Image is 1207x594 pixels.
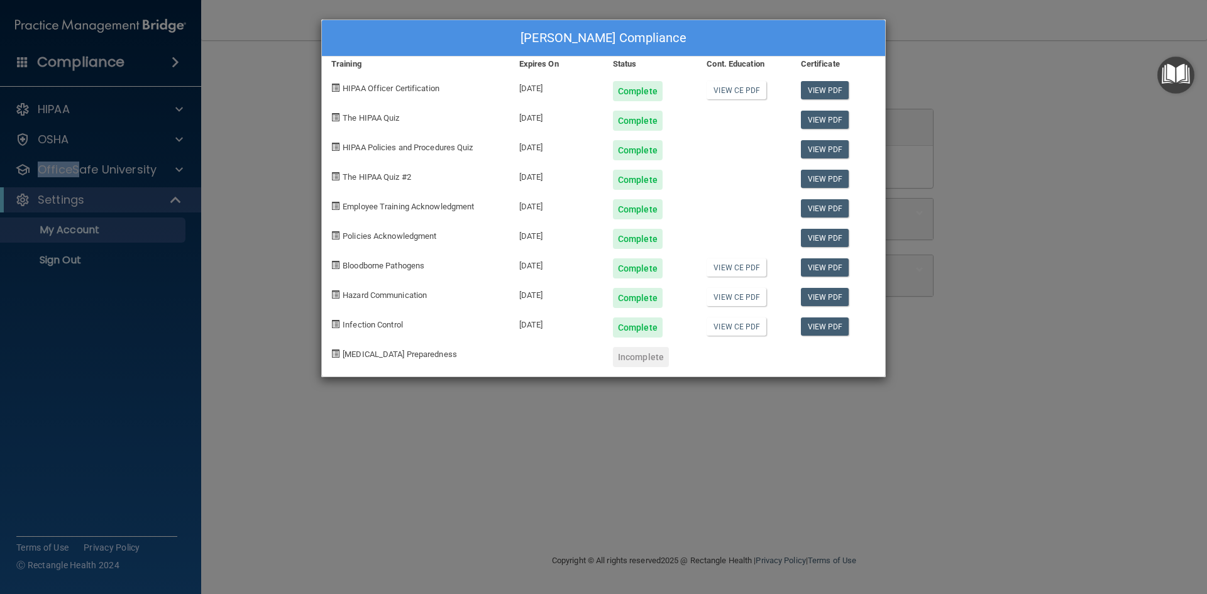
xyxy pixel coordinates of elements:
div: [PERSON_NAME] Compliance [322,20,885,57]
a: View PDF [801,288,849,306]
div: [DATE] [510,308,603,338]
a: View CE PDF [707,81,766,99]
div: Complete [613,317,663,338]
div: [DATE] [510,190,603,219]
span: Infection Control [343,320,403,329]
div: Cont. Education [697,57,791,72]
div: [DATE] [510,72,603,101]
div: [DATE] [510,101,603,131]
a: View PDF [801,170,849,188]
a: View PDF [801,229,849,247]
div: [DATE] [510,160,603,190]
span: Policies Acknowledgment [343,231,436,241]
div: [DATE] [510,278,603,308]
div: Complete [613,199,663,219]
a: View CE PDF [707,258,766,277]
span: [MEDICAL_DATA] Preparedness [343,349,457,359]
div: Complete [613,140,663,160]
span: HIPAA Officer Certification [343,84,439,93]
div: Complete [613,81,663,101]
div: [DATE] [510,249,603,278]
div: [DATE] [510,131,603,160]
span: The HIPAA Quiz [343,113,399,123]
div: Incomplete [613,347,669,367]
a: View PDF [801,317,849,336]
a: View PDF [801,199,849,217]
a: View PDF [801,111,849,129]
div: Complete [613,288,663,308]
button: Open Resource Center [1157,57,1194,94]
div: Status [603,57,697,72]
div: Complete [613,170,663,190]
a: View PDF [801,81,849,99]
span: Hazard Communication [343,290,427,300]
a: View PDF [801,140,849,158]
div: [DATE] [510,219,603,249]
div: Expires On [510,57,603,72]
a: View CE PDF [707,288,766,306]
a: View PDF [801,258,849,277]
div: Training [322,57,510,72]
div: Complete [613,258,663,278]
div: Certificate [791,57,885,72]
div: Complete [613,111,663,131]
span: Bloodborne Pathogens [343,261,424,270]
span: HIPAA Policies and Procedures Quiz [343,143,473,152]
div: Complete [613,229,663,249]
a: View CE PDF [707,317,766,336]
span: Employee Training Acknowledgment [343,202,474,211]
span: The HIPAA Quiz #2 [343,172,411,182]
